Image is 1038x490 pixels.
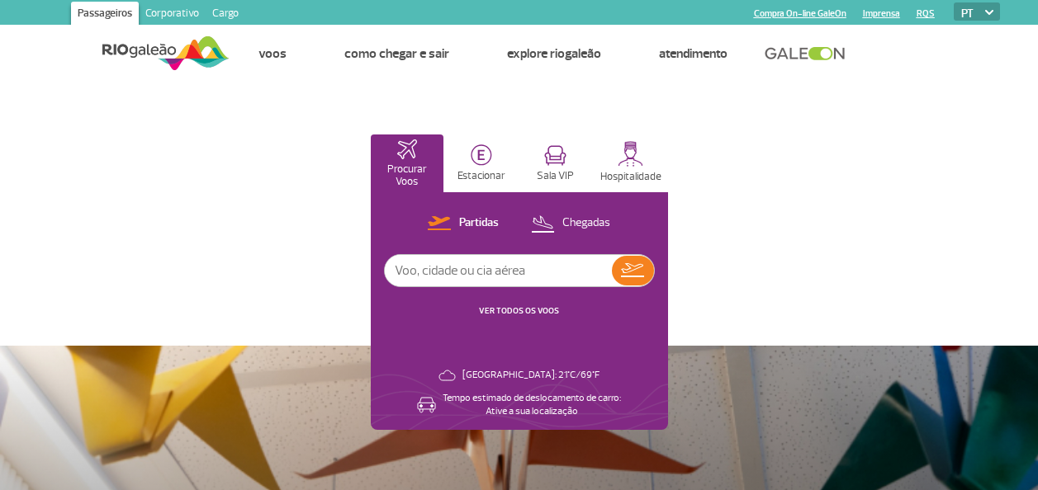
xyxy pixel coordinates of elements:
[462,369,600,382] p: [GEOGRAPHIC_DATA]: 21°C/69°F
[445,134,518,192] button: Estacionar
[344,45,449,62] a: Como chegar e sair
[917,8,935,19] a: RQS
[371,134,443,192] button: Procurar Voos
[754,8,846,19] a: Compra On-line GaleOn
[443,392,621,418] p: Tempo estimado de deslocamento de carro: Ative a sua localização
[863,8,900,19] a: Imprensa
[618,141,643,167] img: hospitality.svg
[258,45,287,62] a: Voos
[206,2,245,28] a: Cargo
[139,2,206,28] a: Corporativo
[507,45,601,62] a: Explore RIOgaleão
[71,2,139,28] a: Passageiros
[474,304,564,318] button: VER TODOS OS VOOS
[519,134,592,192] button: Sala VIP
[385,255,612,286] input: Voo, cidade ou cia aérea
[544,145,566,166] img: vipRoom.svg
[600,171,661,183] p: Hospitalidade
[659,45,728,62] a: Atendimento
[457,170,505,182] p: Estacionar
[423,213,504,234] button: Partidas
[479,305,559,316] a: VER TODOS OS VOOS
[562,215,610,231] p: Chegadas
[397,139,417,159] img: airplaneHomeActive.svg
[379,163,435,188] p: Procurar Voos
[471,144,492,166] img: carParkingHome.svg
[537,170,574,182] p: Sala VIP
[459,215,499,231] p: Partidas
[594,134,668,192] button: Hospitalidade
[526,213,615,234] button: Chegadas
